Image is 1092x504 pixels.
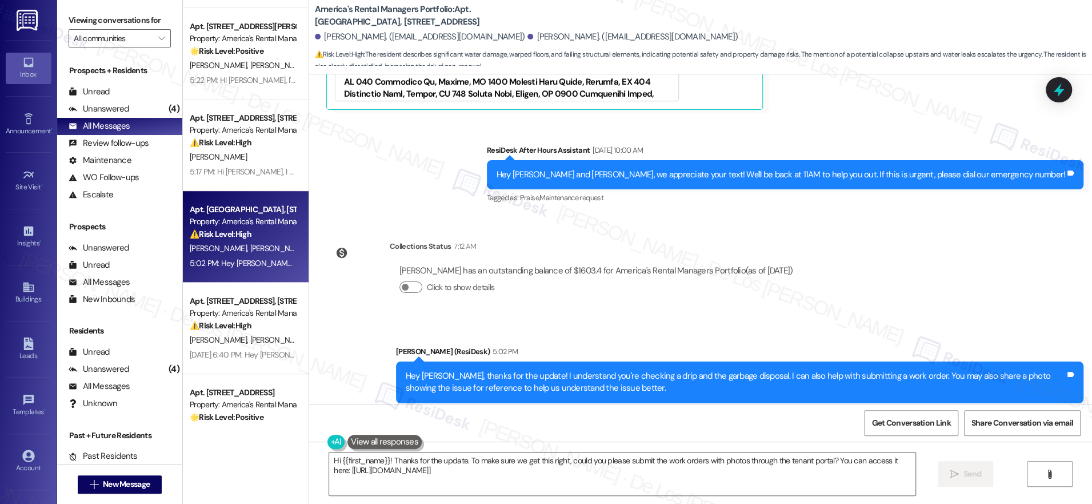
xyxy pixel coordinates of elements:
div: Apt. [STREET_ADDRESS][PERSON_NAME][PERSON_NAME] [190,21,295,33]
div: All Messages [69,120,130,132]
span: [PERSON_NAME] [250,335,307,345]
div: Past Residents [69,450,138,462]
div: ResiDesk After Hours Assistant [487,144,1083,160]
div: 5:02 PM [490,346,518,358]
input: All communities [74,29,153,47]
div: Past + Future Residents [57,430,182,442]
label: Click to show details [427,281,494,293]
button: Send [938,461,993,487]
div: Unread [69,259,110,271]
span: Maintenance request [539,193,603,203]
div: Property: America's Rental Managers Portfolio [190,216,295,228]
span: [PERSON_NAME] [190,243,250,253]
strong: ⚠️ Risk Level: High [190,229,251,239]
i:  [1045,470,1054,479]
div: All Messages [69,380,130,392]
div: Apt. [STREET_ADDRESS], [STREET_ADDRESS] [190,295,295,307]
strong: ⚠️ Risk Level: High [190,320,251,331]
div: Collections Status [390,240,451,252]
div: Maintenance [69,154,131,166]
strong: 🌟 Risk Level: Positive [190,412,263,422]
a: Account [6,446,51,477]
span: Get Conversation Link [871,417,950,429]
label: Viewing conversations for [69,11,171,29]
span: [PERSON_NAME] [190,335,250,345]
div: Tagged as: [487,189,1083,206]
div: Property: America's Rental Managers Portfolio [190,33,295,45]
button: Get Conversation Link [864,410,958,436]
div: (4) [166,100,182,118]
div: Apt. [GEOGRAPHIC_DATA], [STREET_ADDRESS] [190,204,295,216]
div: Residents [57,325,182,337]
div: Tagged as: [396,403,1083,420]
a: Leads [6,334,51,365]
div: [PERSON_NAME] has an outstanding balance of $1603.4 for America's Rental Managers Portfolio (as o... [399,265,793,277]
div: Unanswered [69,103,129,115]
a: Inbox [6,53,51,84]
button: New Message [78,475,162,494]
span: : The resident describes significant water damage, warped floors, and failing structural elements... [315,49,1092,73]
div: Property: America's Rental Managers Portfolio [190,399,295,411]
span: • [44,406,46,414]
textarea: Hi {{first_name}}! Thanks for the update. To make sure we get this right, could you please submit... [329,453,915,495]
strong: 🌟 Risk Level: Positive [190,46,263,56]
div: (4) [166,360,182,378]
span: • [41,181,43,189]
span: [PERSON_NAME] [190,60,250,70]
span: [PERSON_NAME] [250,60,307,70]
span: New Message [103,478,150,490]
div: Unknown [69,398,117,410]
span: Send [963,468,981,480]
span: • [39,237,41,245]
div: Hey [PERSON_NAME], thanks for the update! I understand you're checking a drip and the garbage dis... [406,370,1065,395]
div: Property: America's Rental Managers Portfolio [190,307,295,319]
div: [PERSON_NAME]. ([EMAIL_ADDRESS][DOMAIN_NAME]) [315,31,525,43]
strong: ⚠️ Risk Level: High [315,50,364,59]
div: Review follow-ups [69,137,149,149]
a: Templates • [6,390,51,421]
i:  [90,480,98,489]
div: 5:22 PM: HI [PERSON_NAME], I'm glad to hear you're happy with your home. Just let us know if you ... [190,75,658,85]
div: Unread [69,86,110,98]
div: [DATE] 10:00 AM [590,144,643,156]
i:  [158,34,165,43]
div: 7:12 AM [451,240,476,252]
div: Prospects [57,221,182,233]
div: WO Follow-ups [69,172,139,184]
div: 5:17 PM: Hi [PERSON_NAME], I understand your frustration with the neighbor's dogs. I'll share thi... [190,166,930,177]
div: [PERSON_NAME]. ([EMAIL_ADDRESS][DOMAIN_NAME]) [527,31,738,43]
a: Site Visit • [6,165,51,196]
div: Apt. [STREET_ADDRESS], [STREET_ADDRESS] [190,112,295,124]
div: Apt. [STREET_ADDRESS] [190,387,295,399]
a: Insights • [6,221,51,252]
div: All Messages [69,276,130,288]
div: [PERSON_NAME] (ResiDesk) [396,346,1083,362]
div: 5:02 PM: Hey [PERSON_NAME], thanks for the update! I understand you're checking a drip and the ga... [190,258,1053,268]
div: Unread [69,346,110,358]
span: • [51,125,53,133]
span: Praise , [520,193,539,203]
div: Property: America's Rental Managers Portfolio [190,124,295,136]
span: [PERSON_NAME] [190,152,247,162]
img: ResiDesk Logo [17,10,40,31]
span: [PERSON_NAME] [250,243,307,253]
div: [DATE] 6:40 PM: Hey [PERSON_NAME] and [PERSON_NAME], we appreciate your text! We'll be back at 11... [190,350,770,360]
strong: ⚠️ Risk Level: High [190,137,251,148]
a: Buildings [6,277,51,308]
div: Prospects + Residents [57,65,182,77]
div: Unanswered [69,242,129,254]
button: Share Conversation via email [964,410,1081,436]
div: Escalate [69,189,113,201]
div: Hey [PERSON_NAME] and [PERSON_NAME], we appreciate your text! We'll be back at 11AM to help you o... [497,169,1065,181]
div: Unanswered [69,363,129,375]
div: New Inbounds [69,293,135,305]
i:  [950,470,958,479]
span: Share Conversation via email [971,417,1073,429]
b: America's Rental Managers Portfolio: Apt. [GEOGRAPHIC_DATA], [STREET_ADDRESS] [315,3,543,28]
